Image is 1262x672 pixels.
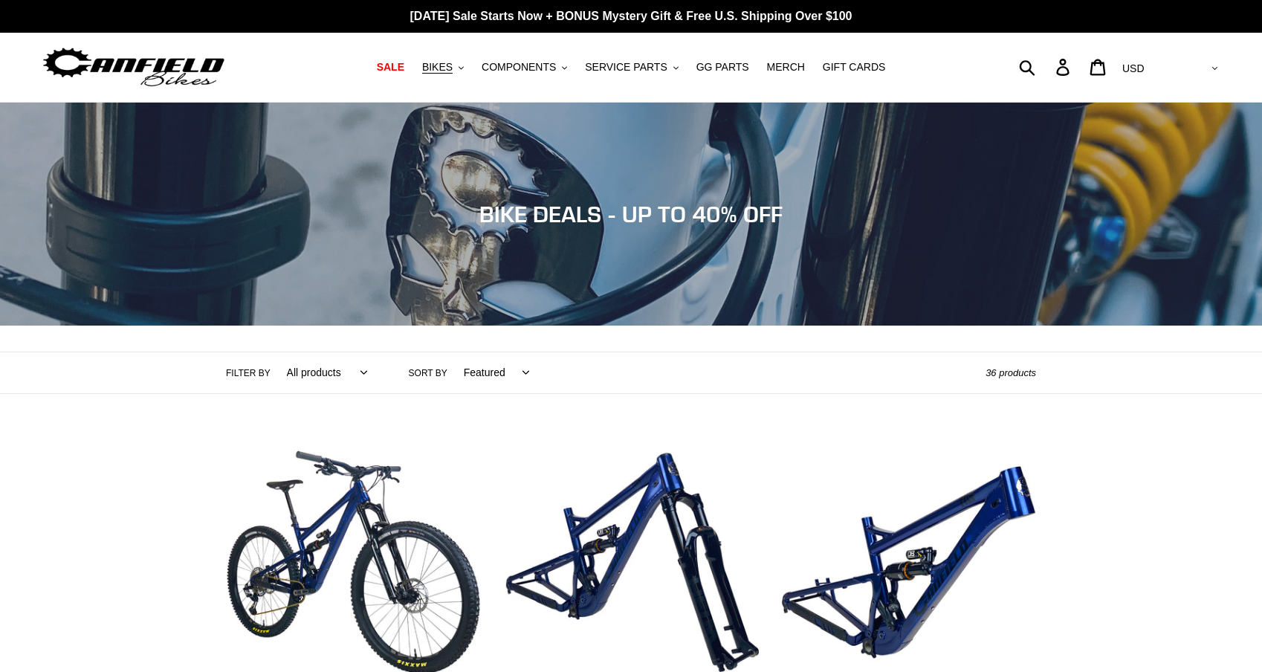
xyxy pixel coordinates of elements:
span: GIFT CARDS [823,61,886,74]
a: MERCH [760,57,812,77]
span: SERVICE PARTS [585,61,667,74]
span: SALE [377,61,404,74]
a: GIFT CARDS [815,57,893,77]
button: COMPONENTS [474,57,575,77]
label: Filter by [226,366,271,380]
img: Canfield Bikes [41,44,227,91]
button: BIKES [415,57,471,77]
a: SALE [369,57,412,77]
label: Sort by [409,366,447,380]
span: COMPONENTS [482,61,556,74]
span: GG PARTS [696,61,749,74]
button: SERVICE PARTS [577,57,685,77]
span: MERCH [767,61,805,74]
span: BIKE DEALS - UP TO 40% OFF [479,201,783,227]
span: BIKES [422,61,453,74]
span: 36 products [986,367,1036,378]
input: Search [1027,51,1065,83]
a: GG PARTS [689,57,757,77]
